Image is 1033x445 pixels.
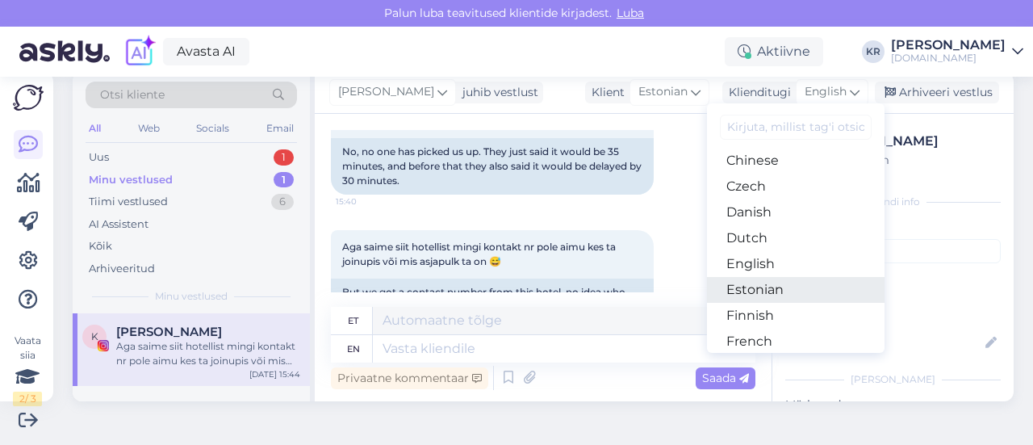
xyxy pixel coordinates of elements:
a: Danish [707,199,885,225]
a: Finnish [707,303,885,329]
a: Czech [707,174,885,199]
div: [DOMAIN_NAME] [891,52,1006,65]
div: en [347,335,360,363]
div: Arhiveeritud [89,261,155,277]
p: Instagrami leht [785,270,1001,287]
a: [PERSON_NAME][DOMAIN_NAME] [891,39,1023,65]
span: Estonian [638,83,688,101]
p: Märkmed [785,397,1001,414]
span: 15:40 [336,195,396,208]
span: Minu vestlused [155,289,228,304]
div: 6 [271,194,294,210]
div: KR [862,40,885,63]
input: Lisa tag [785,239,1001,263]
div: Kliendi info [785,195,1001,209]
p: [DOMAIN_NAME] [785,287,1001,304]
span: English [805,83,847,101]
div: Aga saime siit hotellist mingi kontakt nr pole aimu kes ta joinupis või mis asjapulk ta on 😅 [116,339,300,368]
div: Socials [193,118,232,139]
div: 1 [274,172,294,188]
span: K [91,330,98,342]
span: Kaisa Ristikivi [116,325,222,339]
div: Kõik [89,238,112,254]
a: French [707,329,885,355]
span: Otsi kliente [100,86,165,103]
div: 1 [274,149,294,166]
div: # bodkujvm [824,151,996,169]
div: [PERSON_NAME] [785,372,1001,387]
span: Aga saime siit hotellist mingi kontakt nr pole aimu kes ta joinupis või mis asjapulk ta on 😅 [342,241,618,267]
div: Tiimi vestlused [89,194,168,210]
div: 2 / 3 [13,392,42,406]
div: All [86,118,104,139]
div: Klient [585,84,625,101]
div: No, no one has picked us up. They just said it would be 35 minutes, and before that they also sai... [331,138,654,195]
a: Dutch [707,225,885,251]
div: Aktiivne [725,37,823,66]
span: [PERSON_NAME] [338,83,434,101]
a: Estonian [707,277,885,303]
img: Askly Logo [13,85,44,111]
a: Chinese [707,148,885,174]
div: Web [135,118,163,139]
div: Minu vestlused [89,172,173,188]
div: Klienditugi [722,84,791,101]
div: [PERSON_NAME] [824,132,996,151]
input: Lisa nimi [786,334,982,352]
div: But we got a contact number from this hotel, no idea who joined or what kind of person he is 😅 [331,279,654,321]
div: AI Assistent [89,216,148,233]
p: Kliendi nimi [785,310,1001,327]
div: [PERSON_NAME] [891,39,1006,52]
div: [DATE] 15:44 [249,368,300,380]
div: Arhiveeri vestlus [875,82,999,103]
div: Uus [89,149,109,166]
div: juhib vestlust [456,84,538,101]
p: Kliendi tag'id [785,219,1001,236]
div: et [348,307,358,334]
span: Saada [702,371,749,385]
div: Vaata siia [13,334,42,406]
div: Privaatne kommentaar [331,367,488,389]
span: Luba [612,6,649,20]
a: Avasta AI [163,38,249,65]
div: Email [263,118,297,139]
img: explore-ai [123,35,157,69]
a: English [707,251,885,277]
input: Kirjuta, millist tag'i otsid [720,115,872,140]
